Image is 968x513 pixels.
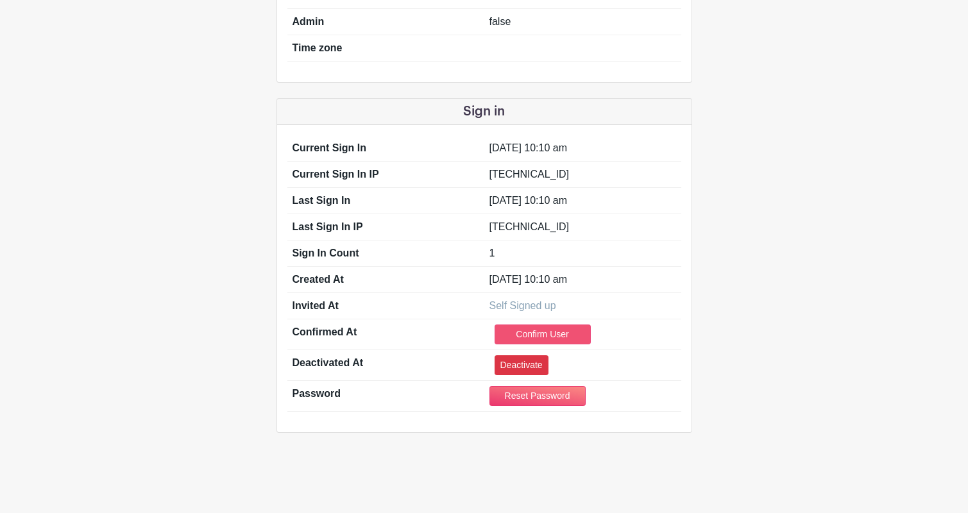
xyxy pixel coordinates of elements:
[489,386,586,406] a: Reset Password
[489,300,556,311] span: Self Signed up
[484,161,681,187] td: [TECHNICAL_ID]
[484,266,681,292] td: [DATE] 10:10 am
[293,248,359,258] strong: Sign In Count
[293,169,379,180] strong: Current Sign In IP
[484,8,681,35] td: false
[293,326,357,337] strong: Confirmed At
[293,142,367,153] strong: Current Sign In
[484,240,681,266] td: 1
[293,42,343,53] strong: Time zone
[293,195,351,206] strong: Last Sign In
[293,357,364,368] strong: Deactivated At
[293,16,325,27] strong: Admin
[293,274,344,285] strong: Created At
[293,221,363,232] strong: Last Sign In IP
[484,135,681,162] td: [DATE] 10:10 am
[293,388,341,399] strong: Password
[484,187,681,214] td: [DATE] 10:10 am
[277,99,692,125] h5: Sign in
[293,300,339,311] strong: Invited At
[484,214,681,240] td: [TECHNICAL_ID]
[495,324,591,344] a: Confirm User
[495,355,548,375] a: Deactivate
